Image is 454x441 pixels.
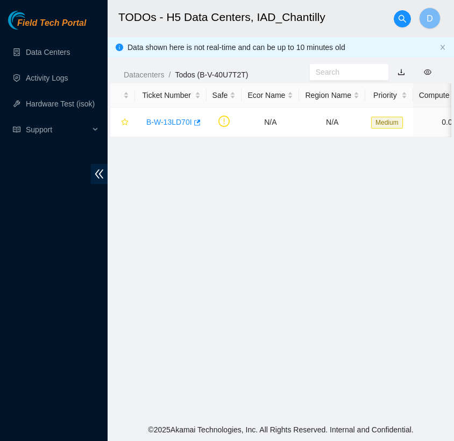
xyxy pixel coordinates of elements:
img: Akamai Technologies [8,11,54,30]
td: N/A [242,108,299,137]
span: Medium [371,117,403,129]
a: Hardware Test (isok) [26,99,95,108]
span: / [168,70,171,79]
span: D [427,12,433,25]
span: double-left [91,164,108,184]
footer: © 2025 Akamai Technologies, Inc. All Rights Reserved. Internal and Confidential. [108,418,454,441]
span: search [394,15,410,23]
a: download [398,68,405,76]
a: Todos (B-V-40U7T2T) [175,70,248,79]
button: D [419,8,441,29]
a: Activity Logs [26,74,68,82]
span: read [13,126,20,133]
button: download [389,63,413,81]
span: Support [26,119,89,140]
button: search [394,10,411,27]
button: star [116,113,129,131]
input: Search [316,66,374,78]
a: B-W-13LD70I [146,118,192,126]
a: Datacenters [124,70,164,79]
span: exclamation-circle [218,116,230,127]
span: Field Tech Portal [17,18,86,29]
a: Data Centers [26,48,70,56]
span: star [121,118,129,127]
td: N/A [299,108,365,137]
a: Akamai TechnologiesField Tech Portal [8,19,86,33]
span: eye [424,68,431,76]
button: close [439,44,446,51]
